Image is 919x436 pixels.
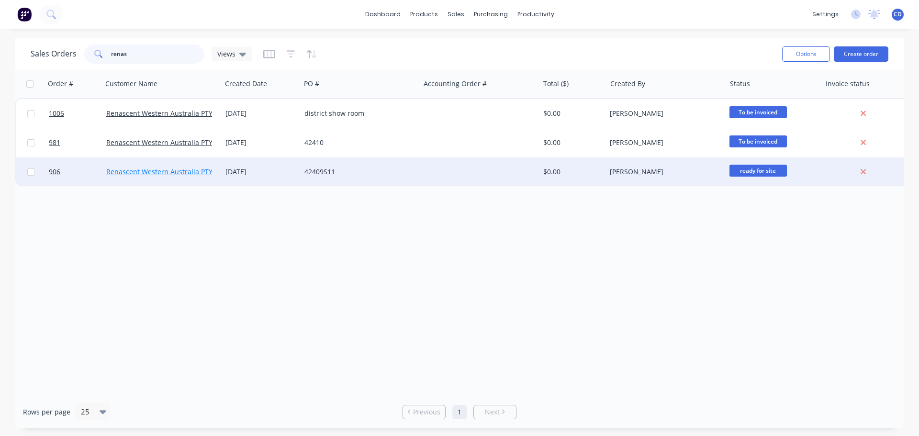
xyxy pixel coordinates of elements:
[610,138,716,147] div: [PERSON_NAME]
[31,49,77,58] h1: Sales Orders
[610,79,645,89] div: Created By
[469,7,513,22] div: purchasing
[17,7,32,22] img: Factory
[610,109,716,118] div: [PERSON_NAME]
[485,407,500,417] span: Next
[111,45,204,64] input: Search...
[543,109,599,118] div: $0.00
[807,7,843,22] div: settings
[834,46,888,62] button: Create order
[399,405,520,419] ul: Pagination
[730,79,750,89] div: Status
[543,79,569,89] div: Total ($)
[443,7,469,22] div: sales
[543,167,599,177] div: $0.00
[413,407,440,417] span: Previous
[49,157,106,186] a: 906
[49,167,60,177] span: 906
[729,106,787,118] span: To be invoiced
[225,167,297,177] div: [DATE]
[106,167,226,176] a: Renascent Western Australia PTY LTD
[729,135,787,147] span: To be invoiced
[729,165,787,177] span: ready for site
[360,7,405,22] a: dashboard
[217,49,235,59] span: Views
[452,405,467,419] a: Page 1 is your current page
[513,7,559,22] div: productivity
[49,138,60,147] span: 981
[304,79,319,89] div: PO #
[49,99,106,128] a: 1006
[782,46,830,62] button: Options
[48,79,73,89] div: Order #
[49,128,106,157] a: 981
[405,7,443,22] div: products
[304,138,411,147] div: 42410
[610,167,716,177] div: [PERSON_NAME]
[225,138,297,147] div: [DATE]
[403,407,445,417] a: Previous page
[826,79,870,89] div: Invoice status
[106,109,226,118] a: Renascent Western Australia PTY LTD
[894,10,902,19] span: CD
[105,79,157,89] div: Customer Name
[424,79,487,89] div: Accounting Order #
[49,109,64,118] span: 1006
[106,138,226,147] a: Renascent Western Australia PTY LTD
[474,407,516,417] a: Next page
[23,407,70,417] span: Rows per page
[225,109,297,118] div: [DATE]
[304,167,411,177] div: 42409S11
[543,138,599,147] div: $0.00
[304,109,411,118] div: district show room
[225,79,267,89] div: Created Date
